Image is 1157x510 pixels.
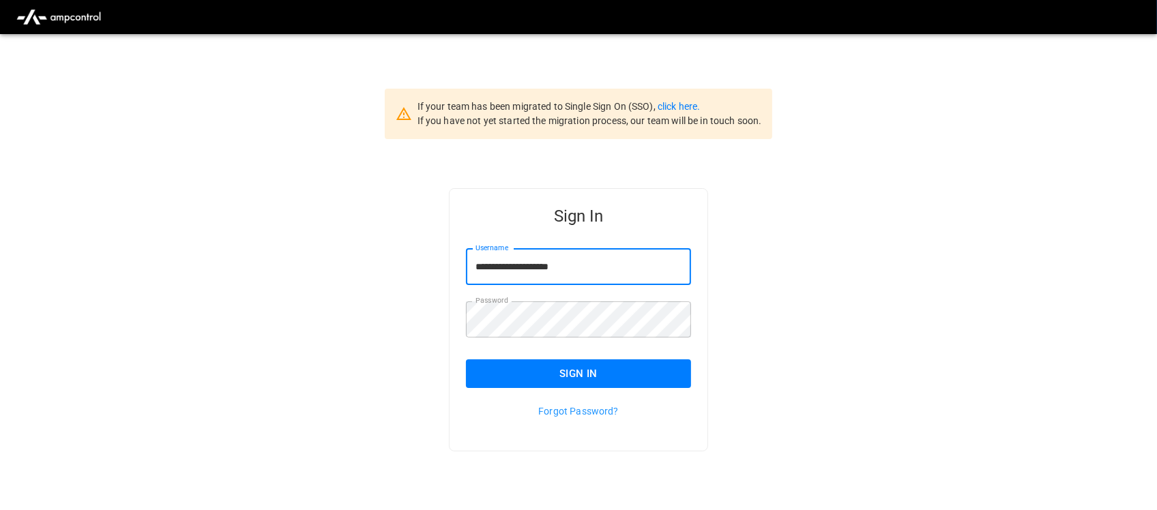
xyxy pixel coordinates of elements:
[466,404,691,418] p: Forgot Password?
[418,115,762,126] span: If you have not yet started the migration process, our team will be in touch soon.
[466,359,691,388] button: Sign In
[418,101,658,112] span: If your team has been migrated to Single Sign On (SSO),
[475,243,508,254] label: Username
[658,101,700,112] a: click here.
[11,4,106,30] img: ampcontrol.io logo
[466,205,691,227] h5: Sign In
[475,295,508,306] label: Password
